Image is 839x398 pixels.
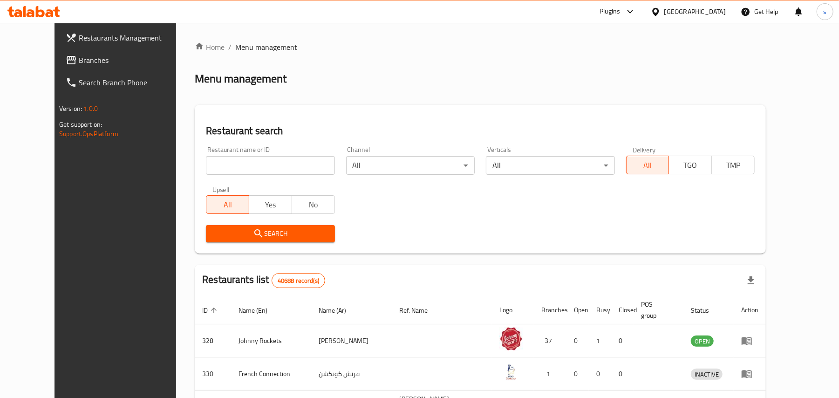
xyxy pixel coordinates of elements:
a: Search Branch Phone [58,71,195,94]
div: Total records count [272,273,325,288]
td: فرنش كونكشن [311,357,392,391]
span: TMP [716,158,751,172]
span: Name (En) [239,305,280,316]
span: ID [202,305,220,316]
th: Closed [611,296,634,324]
td: 328 [195,324,231,357]
span: Restaurants Management [79,32,187,43]
h2: Restaurants list [202,273,325,288]
td: 1 [589,324,611,357]
span: Menu management [235,41,297,53]
span: 1.0.0 [83,103,98,115]
a: Home [195,41,225,53]
div: All [346,156,475,175]
span: OPEN [691,336,714,347]
span: POS group [641,299,672,321]
td: [PERSON_NAME] [311,324,392,357]
div: All [486,156,614,175]
td: 0 [589,357,611,391]
td: 0 [611,357,634,391]
td: 0 [611,324,634,357]
div: OPEN [691,336,714,347]
span: Version: [59,103,82,115]
span: All [630,158,666,172]
label: Delivery [633,146,656,153]
td: French Connection [231,357,311,391]
td: 330 [195,357,231,391]
button: TGO [668,156,712,174]
span: TGO [673,158,708,172]
span: Name (Ar) [319,305,358,316]
div: Export file [740,269,762,292]
h2: Menu management [195,71,286,86]
span: All [210,198,246,212]
th: Logo [492,296,534,324]
span: s [823,7,826,17]
td: 0 [566,357,589,391]
div: Plugins [600,6,620,17]
div: Menu [741,335,758,346]
th: Branches [534,296,566,324]
th: Action [734,296,766,324]
span: Search Branch Phone [79,77,187,88]
span: Branches [79,55,187,66]
td: 37 [534,324,566,357]
button: All [206,195,249,214]
th: Open [566,296,589,324]
a: Support.OpsPlatform [59,128,118,140]
label: Upsell [212,186,230,192]
td: 1 [534,357,566,391]
span: 40688 record(s) [272,276,325,285]
span: Search [213,228,327,240]
button: TMP [711,156,755,174]
input: Search for restaurant name or ID.. [206,156,334,175]
button: Yes [249,195,292,214]
nav: breadcrumb [195,41,766,53]
img: French Connection [499,360,523,384]
th: Busy [589,296,611,324]
span: Get support on: [59,118,102,130]
span: INACTIVE [691,369,723,380]
button: Search [206,225,334,242]
button: All [626,156,669,174]
button: No [292,195,335,214]
a: Branches [58,49,195,71]
a: Restaurants Management [58,27,195,49]
img: Johnny Rockets [499,327,523,350]
span: Status [691,305,721,316]
span: Ref. Name [400,305,440,316]
h2: Restaurant search [206,124,755,138]
span: No [296,198,331,212]
li: / [228,41,232,53]
div: [GEOGRAPHIC_DATA] [664,7,726,17]
span: Yes [253,198,288,212]
td: Johnny Rockets [231,324,311,357]
td: 0 [566,324,589,357]
div: Menu [741,368,758,379]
